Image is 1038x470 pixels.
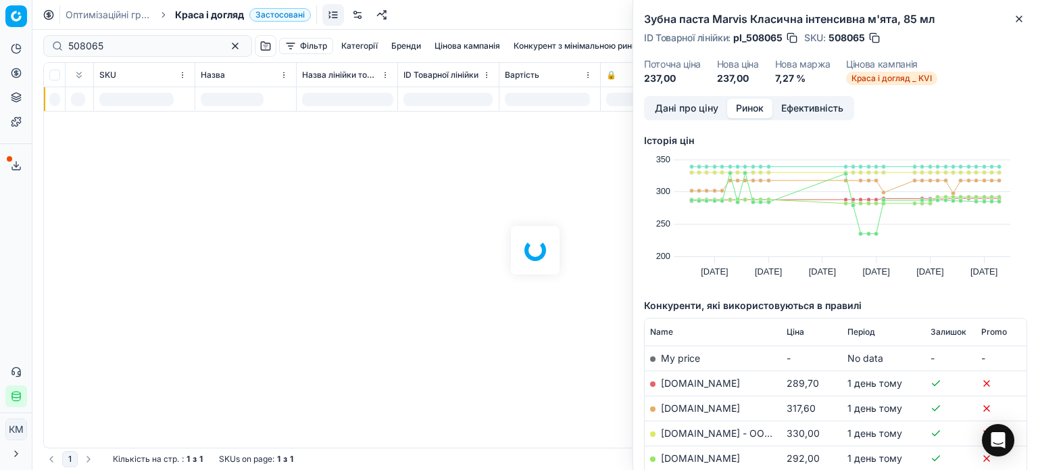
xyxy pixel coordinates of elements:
[5,419,27,440] button: КM
[644,11,1027,27] h2: Зубна паста Marvis Класична інтенсивна м'ята, 85 мл
[847,377,902,389] span: 1 день тому
[847,402,902,414] span: 1 день тому
[787,377,819,389] span: 289,70
[656,218,670,229] text: 250
[727,99,772,118] button: Ринок
[755,266,782,277] text: [DATE]
[644,33,731,43] span: ID Товарної лінійки :
[775,72,831,85] dd: 7,27 %
[644,60,701,69] dt: Поточна ціна
[787,327,804,337] span: Ціна
[717,60,759,69] dt: Нова ціна
[175,8,311,22] span: Краса і доглядЗастосовані
[970,266,997,277] text: [DATE]
[842,346,925,371] td: No data
[847,427,902,439] span: 1 день тому
[809,266,836,277] text: [DATE]
[656,251,670,261] text: 200
[829,31,865,45] span: 508065
[661,402,740,414] a: [DOMAIN_NAME]
[66,8,152,22] a: Оптимізаційні групи
[847,452,902,464] span: 1 день тому
[6,419,26,440] span: КM
[772,99,852,118] button: Ефективність
[661,452,740,464] a: [DOMAIN_NAME]
[931,327,966,337] span: Залишок
[661,377,740,389] a: [DOMAIN_NAME]
[846,60,937,69] dt: Цінова кампанія
[787,452,820,464] span: 292,00
[644,134,1027,147] h5: Історія цін
[733,31,783,45] span: pl_508065
[661,427,839,439] a: [DOMAIN_NAME] - ООО «Эпицентр К»
[175,8,244,22] span: Краса і догляд
[717,72,759,85] dd: 237,00
[846,72,937,85] span: Краса і догляд _ KVI
[646,99,727,118] button: Дані про ціну
[66,8,311,22] nav: breadcrumb
[656,154,670,164] text: 350
[650,327,673,337] span: Name
[916,266,943,277] text: [DATE]
[925,346,976,371] td: -
[804,33,826,43] span: SKU :
[787,427,820,439] span: 330,00
[981,327,1007,337] span: Promo
[787,402,816,414] span: 317,60
[661,352,700,364] span: My price
[249,8,311,22] span: Застосовані
[775,60,831,69] dt: Нова маржа
[701,266,728,277] text: [DATE]
[862,266,889,277] text: [DATE]
[982,424,1014,456] div: Open Intercom Messenger
[656,186,670,196] text: 300
[644,299,1027,312] h5: Конкуренти, які використовуються в правилі
[847,327,875,337] span: Період
[976,346,1027,371] td: -
[644,72,701,85] dd: 237,00
[781,346,842,371] td: -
